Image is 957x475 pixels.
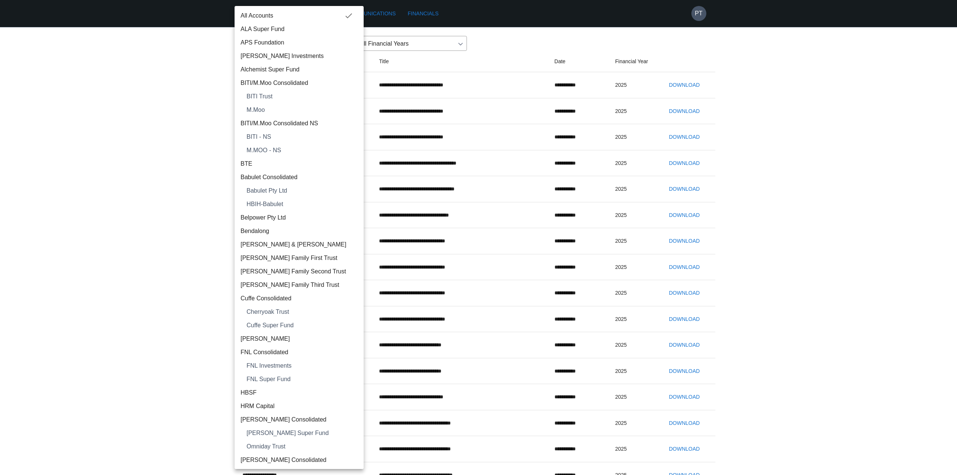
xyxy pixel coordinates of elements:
span: HBIH-Babulet [247,200,358,209]
span: M.MOO - NS [247,146,358,155]
span: APS Foundation [241,38,358,47]
span: Babulet Consolidated [241,173,358,182]
span: [PERSON_NAME] Consolidated [241,415,358,424]
span: ALA Super Fund [241,25,358,34]
span: M.Moo [247,105,358,114]
span: [PERSON_NAME] [241,334,358,343]
span: FNL Super Fund [247,375,358,384]
span: [PERSON_NAME] Consolidated [241,456,358,465]
span: [PERSON_NAME] Family Second Trust [241,267,358,276]
span: Bendalong [241,227,358,236]
span: [PERSON_NAME] Investments [241,52,358,61]
span: Cuffe Consolidated [241,294,358,303]
span: HRM Capital [241,402,358,411]
span: Cuffe Super Fund [247,321,358,330]
span: [PERSON_NAME] Family Third Trust [241,281,358,289]
span: All Accounts [241,11,344,20]
span: [PERSON_NAME] Super Fund [247,429,358,438]
span: Babulet Pty Ltd [247,186,358,195]
span: Alchemist Super Fund [241,65,358,74]
span: FNL Consolidated [241,348,358,357]
span: BITI Trust [247,92,358,101]
span: [PERSON_NAME] Family First Trust [241,254,358,263]
span: HBSF [241,388,358,397]
span: Omniday Trust [247,442,358,451]
span: [PERSON_NAME] & [PERSON_NAME] [241,240,358,249]
span: BITI/M.Moo Consolidated [241,79,358,88]
span: BITI - NS [247,132,358,141]
span: Cherryoak Trust [247,307,358,316]
span: BTE [241,159,358,168]
span: FNL Investments [247,361,358,370]
span: Belpower Pty Ltd [241,213,358,222]
span: BITI/M.Moo Consolidated NS [241,119,358,128]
